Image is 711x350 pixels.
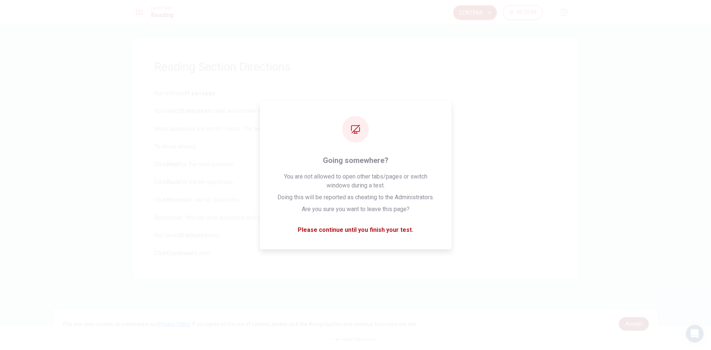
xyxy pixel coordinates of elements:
[154,89,557,258] span: You will read . You have to read and answer questions. Most questions are worth 1 point. The last...
[686,325,704,343] div: Open Intercom Messenger
[62,321,417,327] span: This site uses cookies, as explained in our . If you agree to the use of cookies, please click th...
[151,6,174,11] span: Level Test
[167,196,187,203] b: Review
[625,321,642,327] span: Accept
[517,10,537,16] span: 00:20:00
[336,336,375,341] span: © Copyright 2025
[177,107,208,114] b: 20 minutes
[187,90,216,97] b: 1 passage
[53,310,658,338] div: cookieconsent
[167,161,180,168] b: Next
[167,179,180,186] b: Back
[503,5,543,20] button: 00:20:00
[619,317,649,331] a: dismiss cookie message
[453,5,497,20] button: Continue
[167,250,192,257] b: Continue
[154,59,557,74] h1: Reading Section Directions
[151,11,174,20] h1: Reading
[177,232,208,239] b: 20 minutes
[158,321,190,327] a: Privacy Policy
